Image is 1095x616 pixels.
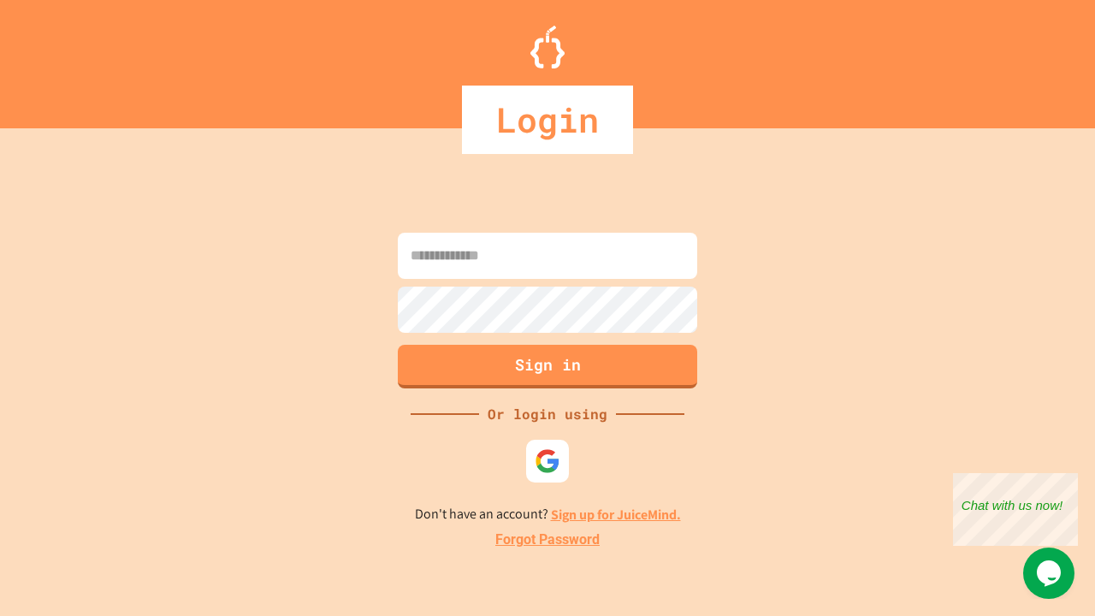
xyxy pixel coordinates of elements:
iframe: chat widget [953,473,1078,546]
button: Sign in [398,345,697,388]
iframe: chat widget [1023,548,1078,599]
div: Login [462,86,633,154]
img: google-icon.svg [535,448,560,474]
a: Forgot Password [495,530,600,550]
img: Logo.svg [530,26,565,68]
a: Sign up for JuiceMind. [551,506,681,524]
div: Or login using [479,404,616,424]
p: Don't have an account? [415,504,681,525]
